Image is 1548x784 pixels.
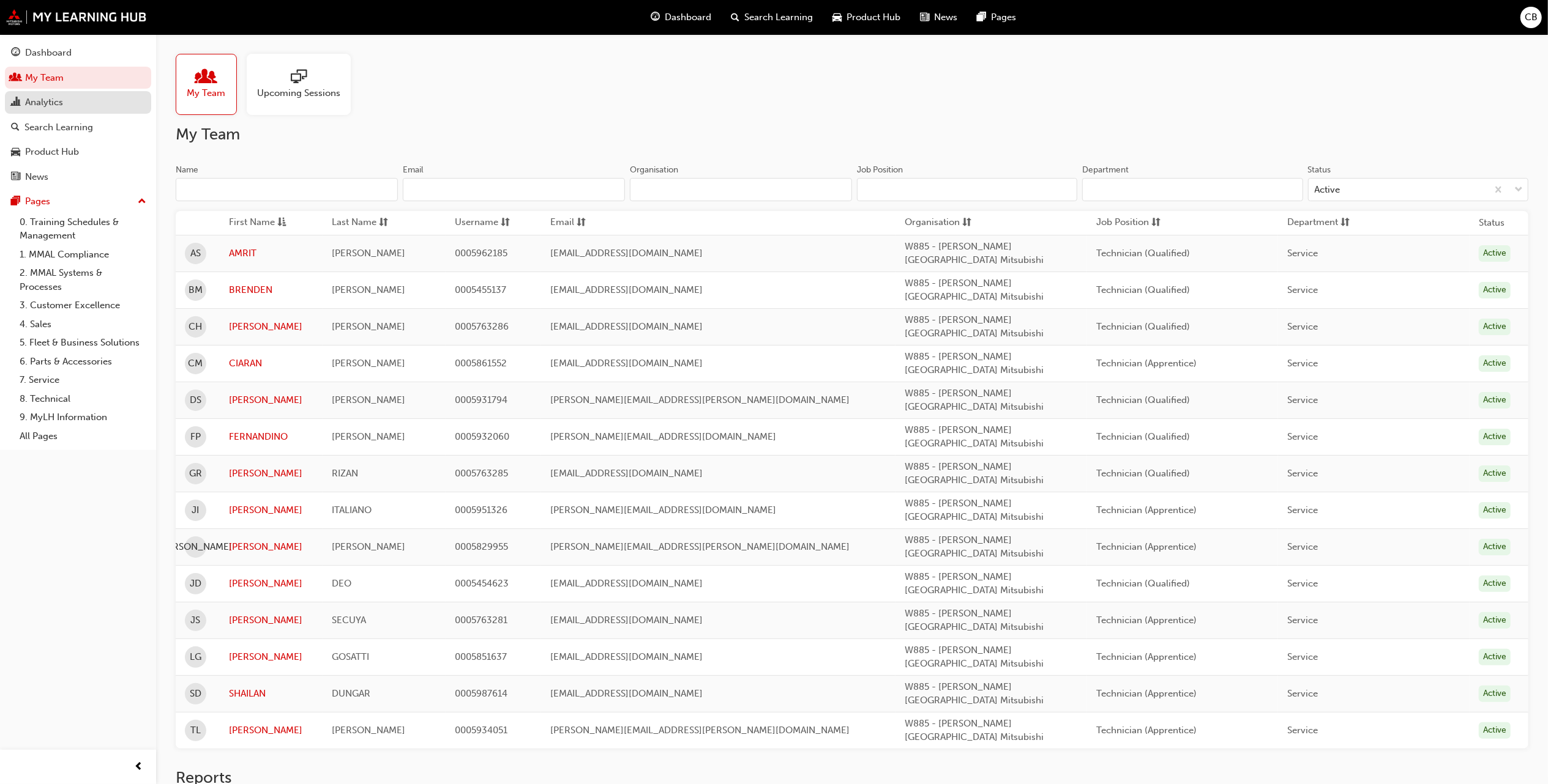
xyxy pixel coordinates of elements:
span: search-icon [731,10,740,25]
a: [PERSON_NAME] [230,467,313,481]
span: First Name [230,215,275,231]
input: Organisation [630,178,852,201]
button: Departmentsorting-icon [1287,215,1355,231]
span: BM [189,283,203,297]
span: W885 - [PERSON_NAME][GEOGRAPHIC_DATA] Mitsubishi [905,278,1044,303]
a: [PERSON_NAME] [230,320,313,334]
a: Dashboard [5,42,151,64]
span: [EMAIL_ADDRESS][DOMAIN_NAME] [550,578,703,589]
div: Search Learning [24,120,93,135]
span: SD [190,687,201,701]
span: [PERSON_NAME][EMAIL_ADDRESS][PERSON_NAME][DOMAIN_NAME] [550,541,850,552]
span: 0005987614 [455,688,507,699]
button: Emailsorting-icon [550,215,618,231]
span: Service [1287,431,1318,442]
span: news-icon [921,10,930,25]
span: asc-icon [278,215,287,231]
span: sorting-icon [501,215,510,231]
span: Pages [992,10,1017,24]
span: Last Name [332,215,376,231]
span: W885 - [PERSON_NAME][GEOGRAPHIC_DATA] Mitsubishi [905,498,1044,523]
a: News [5,166,151,188]
div: Active [1479,722,1511,739]
span: Technician (Qualified) [1096,578,1190,589]
a: All Pages [15,427,151,446]
a: Upcoming Sessions [247,54,361,115]
div: Email [403,164,424,176]
span: Technician (Apprentice) [1096,615,1197,626]
span: W885 - [PERSON_NAME][GEOGRAPHIC_DATA] Mitsubishi [905,388,1044,413]
span: Dashboard [665,10,712,24]
span: people-icon [11,73,20,84]
span: Service [1287,688,1318,699]
span: [PERSON_NAME] [332,358,405,369]
a: 0. Training Schedules & Management [15,213,151,245]
span: DS [190,393,201,407]
span: 0005962185 [455,248,507,259]
span: 0005861552 [455,358,507,369]
span: Technician (Apprentice) [1096,651,1197,662]
span: ITALIANO [332,505,372,516]
span: JD [190,577,201,591]
span: Service [1287,358,1318,369]
span: JI [192,503,200,517]
span: RIZAN [332,468,358,479]
a: pages-iconPages [968,5,1026,30]
a: AMRIT [230,246,313,261]
div: Active [1479,649,1511,665]
span: sorting-icon [577,215,586,231]
span: Job Position [1096,215,1149,231]
span: guage-icon [11,48,20,59]
div: Active [1315,183,1340,197]
span: GOSATTI [332,651,369,662]
div: Analytics [25,95,63,109]
div: Job Position [857,164,903,176]
span: news-icon [11,172,20,183]
span: [EMAIL_ADDRESS][DOMAIN_NAME] [550,651,703,662]
span: W885 - [PERSON_NAME][GEOGRAPHIC_DATA] Mitsubishi [905,461,1044,486]
span: Service [1287,284,1318,295]
span: 0005763285 [455,468,508,479]
span: 0005454623 [455,578,509,589]
input: Name [176,178,398,201]
span: Service [1287,468,1318,479]
span: [EMAIL_ADDRESS][DOMAIN_NAME] [550,284,703,295]
div: Active [1479,686,1511,702]
div: News [25,170,48,184]
span: Search Learning [745,10,813,24]
a: 3. Customer Excellence [15,296,151,315]
span: 0005931794 [455,394,507,405]
span: Technician (Apprentice) [1096,688,1197,699]
span: GR [189,467,202,481]
span: W885 - [PERSON_NAME][GEOGRAPHIC_DATA] Mitsubishi [905,608,1044,633]
span: 0005934051 [455,725,507,736]
img: mmal [6,9,147,25]
a: guage-iconDashboard [641,5,722,30]
span: guage-icon [651,10,660,25]
span: [PERSON_NAME] [332,394,405,405]
input: Department [1082,178,1303,201]
div: Active [1479,575,1511,592]
span: CH [189,320,203,334]
span: Department [1287,215,1338,231]
span: Service [1287,505,1318,516]
a: Product Hub [5,141,151,163]
span: [PERSON_NAME][EMAIL_ADDRESS][PERSON_NAME][DOMAIN_NAME] [550,725,850,736]
span: Technician (Qualified) [1096,284,1190,295]
span: W885 - [PERSON_NAME][GEOGRAPHIC_DATA] Mitsubishi [905,718,1044,743]
span: W885 - [PERSON_NAME][GEOGRAPHIC_DATA] Mitsubishi [905,681,1044,706]
div: Product Hub [25,145,79,159]
span: [PERSON_NAME] [332,284,405,295]
span: LG [190,650,201,664]
div: Active [1479,539,1511,555]
span: Service [1287,615,1318,626]
button: DashboardMy TeamAnalyticsSearch LearningProduct HubNews [5,39,151,190]
a: SHAILAN [230,687,313,701]
a: [PERSON_NAME] [230,723,313,738]
span: pages-icon [11,196,20,207]
a: news-iconNews [911,5,968,30]
span: [PERSON_NAME] [159,540,233,554]
span: sessionType_ONLINE_URL-icon [291,69,307,86]
span: Service [1287,394,1318,405]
